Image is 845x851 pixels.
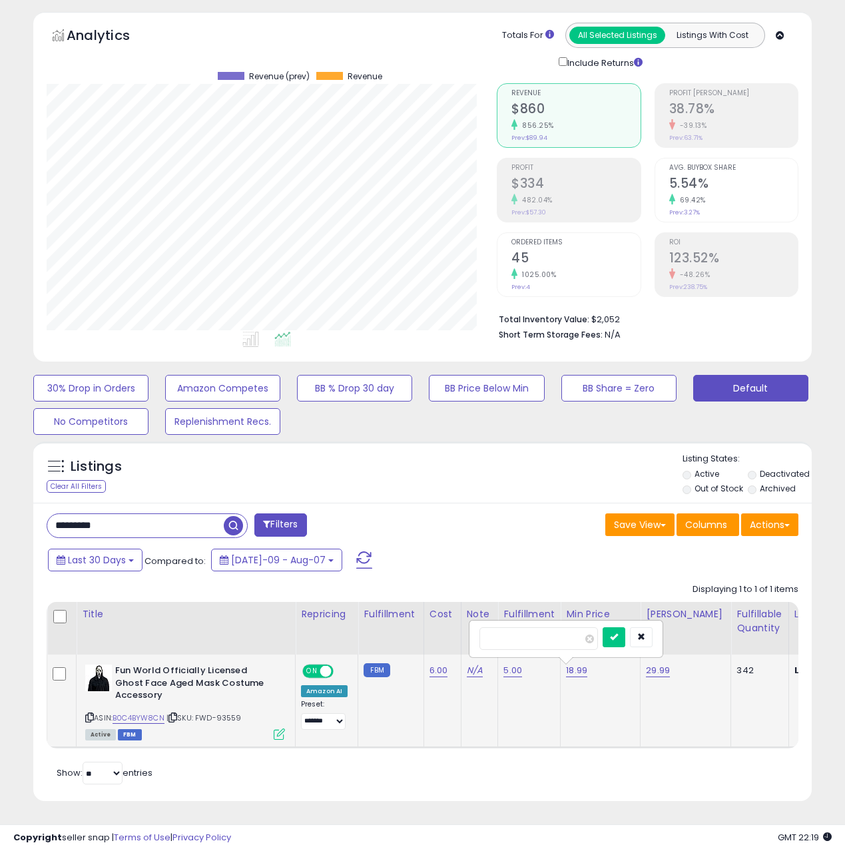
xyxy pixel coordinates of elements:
a: B0C4BYW8CN [113,712,164,724]
h2: 123.52% [669,250,798,268]
span: Compared to: [144,555,206,567]
h2: $860 [511,101,640,119]
div: Fulfillable Quantity [736,607,782,635]
label: Out of Stock [695,483,743,494]
button: All Selected Listings [569,27,665,44]
small: -48.26% [675,270,710,280]
div: Min Price [566,607,635,621]
div: Totals For [502,29,554,42]
h2: $334 [511,176,640,194]
h2: 5.54% [669,176,798,194]
b: Short Term Storage Fees: [499,329,603,340]
span: Ordered Items [511,239,640,246]
button: 30% Drop in Orders [33,375,148,402]
button: No Competitors [33,408,148,435]
span: Revenue [511,90,640,97]
small: Prev: 238.75% [669,283,707,291]
span: OFF [332,666,353,677]
small: 856.25% [517,121,554,131]
a: Privacy Policy [172,831,231,844]
a: 18.99 [566,664,587,677]
small: 1025.00% [517,270,556,280]
small: -39.13% [675,121,707,131]
label: Deactivated [760,468,810,479]
span: Last 30 Days [68,553,126,567]
label: Archived [760,483,796,494]
span: | SKU: FWD-93559 [166,712,242,723]
button: Filters [254,513,306,537]
div: Include Returns [549,55,659,70]
small: Prev: 4 [511,283,530,291]
a: 5.00 [503,664,522,677]
small: Prev: $57.30 [511,208,546,216]
span: Revenue [348,72,382,81]
div: 342 [736,665,778,677]
a: 29.99 [646,664,670,677]
div: Note [467,607,493,621]
small: Prev: 3.27% [669,208,700,216]
div: Repricing [301,607,352,621]
p: Listing States: [683,453,812,465]
button: BB % Drop 30 day [297,375,412,402]
span: Profit [PERSON_NAME] [669,90,798,97]
div: Fulfillment Cost [503,607,555,635]
span: All listings currently available for purchase on Amazon [85,729,116,740]
small: 69.42% [675,195,706,205]
div: Title [82,607,290,621]
small: Prev: 63.71% [669,134,703,142]
div: Preset: [301,700,348,730]
div: [PERSON_NAME] [646,607,725,621]
div: Displaying 1 to 1 of 1 items [693,583,798,596]
a: N/A [467,664,483,677]
h2: 45 [511,250,640,268]
small: FBM [364,663,390,677]
button: Save View [605,513,675,536]
h2: 38.78% [669,101,798,119]
div: Fulfillment [364,607,418,621]
b: Total Inventory Value: [499,314,589,325]
div: Cost [429,607,455,621]
small: Prev: $89.94 [511,134,547,142]
span: [DATE]-09 - Aug-07 [231,553,326,567]
button: Columns [677,513,739,536]
button: Amazon Competes [165,375,280,402]
span: Show: entries [57,766,152,779]
a: Terms of Use [114,831,170,844]
span: Columns [685,518,727,531]
button: [DATE]-09 - Aug-07 [211,549,342,571]
span: ON [304,666,320,677]
a: 6.00 [429,664,448,677]
strong: Copyright [13,831,62,844]
div: Amazon AI [301,685,348,697]
span: ROI [669,239,798,246]
label: Active [695,468,719,479]
button: Listings With Cost [665,27,760,44]
button: Default [693,375,808,402]
div: seller snap | | [13,832,231,844]
button: Replenishment Recs. [165,408,280,435]
span: FBM [118,729,142,740]
button: Actions [741,513,798,536]
img: 41Bh5yXYblL._SL40_.jpg [85,665,112,691]
button: BB Price Below Min [429,375,544,402]
b: Fun World Officially Licensed Ghost Face Aged Mask Costume Accessory [115,665,277,705]
span: Revenue (prev) [249,72,310,81]
button: Last 30 Days [48,549,142,571]
div: Clear All Filters [47,480,106,493]
span: N/A [605,328,621,341]
small: 482.04% [517,195,553,205]
h5: Analytics [67,26,156,48]
li: $2,052 [499,310,788,326]
h5: Listings [71,457,122,476]
button: BB Share = Zero [561,375,677,402]
span: 2025-09-7 22:19 GMT [778,831,832,844]
div: ASIN: [85,665,285,738]
span: Profit [511,164,640,172]
span: Avg. Buybox Share [669,164,798,172]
